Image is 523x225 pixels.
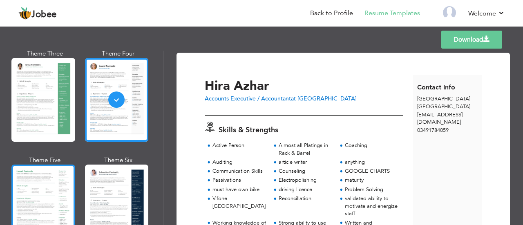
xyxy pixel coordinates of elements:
span: Hira [205,77,230,94]
div: Electropolishing [279,176,332,184]
div: Theme Four [87,49,150,58]
div: must have own bike [212,186,266,194]
span: [EMAIL_ADDRESS][DOMAIN_NAME] [417,111,463,126]
a: Back to Profile [310,9,353,18]
span: Contact Info [417,83,455,92]
span: Accounts Executive / Accountant [205,95,291,102]
span: [GEOGRAPHIC_DATA] [417,95,470,102]
div: Reconcillation [279,195,332,203]
a: Download [441,31,502,49]
div: article writer [279,158,332,166]
div: Coaching [345,142,398,149]
div: Almost all Platings in Rack & Barrel [279,142,332,157]
img: jobee.io [18,7,31,20]
div: validated ability to motivate and energize staff [345,195,398,218]
div: Active Person [212,142,266,149]
span: Skills & Strengths [219,125,278,135]
a: Resume Templates [364,9,420,18]
div: Problem Solving [345,186,398,194]
span: 03491784059 [417,127,449,134]
span: Azhar [234,77,269,94]
div: Theme Five [13,156,77,165]
div: Auditing [212,158,266,166]
div: V.fone. [GEOGRAPHIC_DATA] [212,195,266,210]
span: Jobee [31,10,57,19]
a: Jobee [18,7,57,20]
div: maturity [345,176,398,184]
div: Passivations [212,176,266,184]
img: Profile Img [443,6,456,19]
span: [GEOGRAPHIC_DATA] [417,103,470,110]
a: Welcome [468,9,505,18]
div: driving licence [279,186,332,194]
div: Counseling [279,167,332,175]
div: anything [345,158,398,166]
div: Theme Three [13,49,77,58]
span: at [GEOGRAPHIC_DATA] [291,95,357,102]
div: GOOGLE CHARTS [345,167,398,175]
div: Communication Skills [212,167,266,175]
div: Theme Six [87,156,150,165]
